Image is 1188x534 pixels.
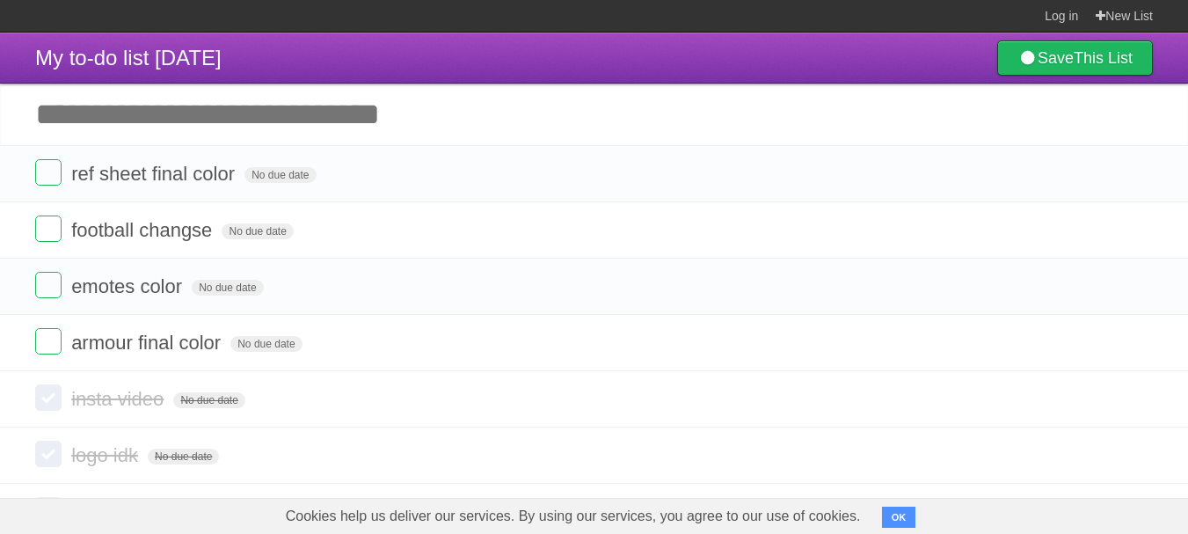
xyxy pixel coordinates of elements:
label: Done [35,384,62,411]
span: armour final color [71,332,225,354]
span: football changse [71,219,216,241]
span: No due date [192,280,263,296]
span: insta video [71,388,168,410]
span: Cookies help us deliver our services. By using our services, you agree to our use of cookies. [268,499,878,534]
span: No due date [148,449,219,465]
span: ref sheet final color [71,163,239,185]
span: No due date [173,392,244,408]
span: logo idk [71,444,142,466]
span: No due date [244,167,316,183]
span: My to-do list [DATE] [35,46,222,69]
label: Done [35,497,62,523]
label: Done [35,272,62,298]
label: Done [35,328,62,355]
button: OK [882,507,916,528]
a: SaveThis List [997,40,1153,76]
b: This List [1074,49,1133,67]
label: Done [35,216,62,242]
span: emotes color [71,275,186,297]
span: No due date [222,223,293,239]
label: Done [35,441,62,467]
span: No due date [230,336,302,352]
label: Done [35,159,62,186]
